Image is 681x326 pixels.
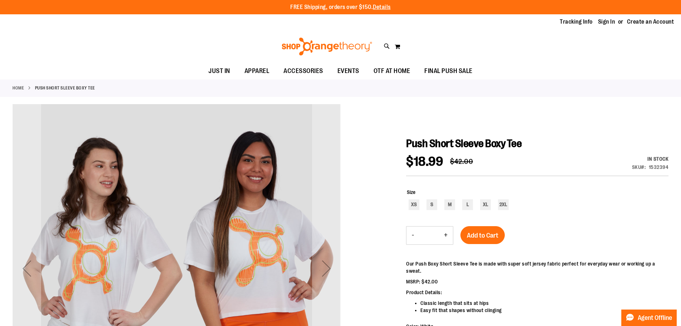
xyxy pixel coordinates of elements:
div: 2XL [498,199,509,210]
button: Decrease product quantity [406,227,419,244]
div: In stock [632,155,669,162]
div: L [462,199,473,210]
span: OTF AT HOME [374,63,410,79]
span: Agent Offline [638,315,672,321]
span: $18.99 [406,154,443,169]
span: APPAREL [245,63,270,79]
div: XL [480,199,491,210]
div: 1532394 [649,164,669,171]
li: Classic length that sits at hips [420,300,668,307]
p: Our Push Boxy Short Sleeve Tee is made with super soft jersey fabric perfect for everyday wear or... [406,260,668,274]
a: Sign In [598,18,615,26]
span: ACCESSORIES [283,63,323,79]
p: FREE Shipping, orders over $150. [290,3,391,11]
span: Size [407,189,415,195]
strong: SKU [632,164,646,170]
span: EVENTS [337,63,359,79]
div: S [426,199,437,210]
li: Easy fit that shapes without clinging [420,307,668,314]
button: Increase product quantity [439,227,453,244]
span: FINAL PUSH SALE [424,63,473,79]
button: Agent Offline [621,310,677,326]
span: JUST IN [208,63,230,79]
p: Product Details: [406,289,668,296]
span: Push Short Sleeve Boxy Tee [406,137,522,150]
a: Details [373,4,391,10]
span: Add to Cart [467,232,498,239]
p: MSRP: $42.00 [406,278,668,285]
strong: Push Short Sleeve Boxy Tee [35,85,95,91]
div: Availability [632,155,669,162]
img: Shop Orangetheory [281,38,373,55]
input: Product quantity [419,227,439,244]
div: XS [409,199,419,210]
a: Tracking Info [560,18,593,26]
a: Create an Account [627,18,674,26]
button: Add to Cart [460,226,505,244]
span: $42.00 [450,157,473,166]
div: M [444,199,455,210]
a: Home [13,85,24,91]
